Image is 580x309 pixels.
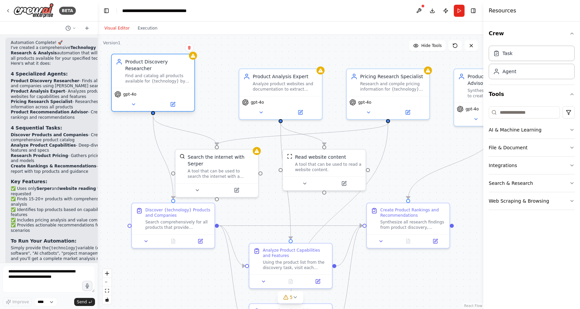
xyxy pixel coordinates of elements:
div: Product Recommendation Advisor [468,73,533,87]
button: Tools [489,85,575,104]
button: Switch to previous chat [63,24,79,32]
nav: breadcrumb [122,7,198,14]
button: Open in side panel [154,100,192,108]
button: Open in side panel [424,237,447,245]
strong: 4 Sequential Tasks: [11,125,62,131]
button: AI & Machine Learning [489,121,575,139]
div: Synthesize all research findings to create rankings and recommendations for the top {technology} ... [468,88,533,99]
img: ScrapeWebsiteTool [287,154,292,159]
button: Open in side panel [389,108,427,116]
strong: website reading tools [59,186,109,191]
div: Create Product Rankings and Recommendations [380,207,445,218]
h4: Resources [489,7,516,15]
strong: Product Recommendation Advisor [11,110,88,114]
div: Analyze Product Capabilities and Features [263,248,328,258]
li: - Analyzes product websites for capabilities and features [11,89,121,99]
span: gpt-4o [466,106,479,112]
img: Logo [13,3,54,18]
div: Product Analysis ExpertAnalyze product websites and documentation to extract detailed information... [239,68,323,120]
li: - Deep-dive into features and specs [11,143,121,153]
button: Open in side panel [217,186,255,194]
div: A tool that can be used to search the internet with a search_query. Supports different search typ... [188,168,254,179]
button: Hide left sidebar [102,6,111,15]
strong: Create Rankings & Recommendations [11,164,96,168]
span: 5 [290,294,293,301]
strong: Pricing Research Specialist [11,99,72,104]
button: No output available [159,237,188,245]
strong: Research Product Pricing [11,153,68,158]
p: ✅ Uses only and as requested ✅ Finds 15-20+ products with comprehensive analysis ✅ Identifies top... [11,186,121,233]
button: Open in side panel [281,108,319,116]
li: - Final report with top products and guidance [11,164,121,174]
span: Send [77,299,87,305]
button: Visual Editor [100,24,134,32]
li: - Creates comprehensive product catalog [11,133,121,143]
g: Edge from 5bae83a4-27f2-4824-af3b-8a7640136f59 to 911cff14-4472-4689-9447-dace15af5208 [287,123,391,300]
strong: Serper [37,186,52,191]
span: gpt-4o [123,92,136,97]
div: Synthesize all research findings from product discovery, capability analysis, and pricing researc... [380,219,445,230]
strong: To Run Your Automation: [11,238,77,244]
div: Product Recommendation AdvisorSynthesize all research findings to create rankings and recommendat... [453,68,537,126]
strong: 4 Specialized Agents: [11,71,68,76]
g: Edge from 32c7bcd2-2583-4616-b43c-13c319988bf1 to 5dda1e75-3445-4036-8d99-e32acb2ddeeb [219,222,245,269]
div: React Flow controls [103,269,111,304]
button: Web Scraping & Browsing [489,192,575,210]
strong: Discover Products and Companies [11,133,88,137]
div: A tool that can be used to read a website content. [295,162,361,172]
strong: Analyze Product Capabilities [11,143,76,148]
button: 5 [278,291,303,304]
button: Open in side panel [189,237,212,245]
div: Crew [489,43,575,85]
button: Hide Tools [409,40,446,51]
div: BETA [59,7,76,15]
img: SerperDevTool [180,154,185,159]
button: No output available [394,237,423,245]
a: React Flow attribution [464,304,482,308]
div: Product Discovery Researcher [125,58,190,72]
button: Send [74,298,95,306]
div: Pricing Research Specialist [360,73,425,80]
div: Using the product list from the discovery task, visit each product's website to analyze their cap... [263,260,328,270]
g: Edge from 45956fac-9339-413e-97c4-71292b8f6545 to 5dda1e75-3445-4036-8d99-e32acb2ddeeb [277,123,294,239]
strong: Technology Product Research & Analysis [11,45,115,55]
g: Edge from c4abe08c-a066-4fe6-967e-dd825ea000d5 to f0121813-c963-4052-aa9e-89df31359a43 [405,130,499,199]
div: Read website content [295,154,346,160]
p: Simply provide the variable (e.g., "CRM software", "AI chatbots", "project management tools") and... [11,246,121,262]
strong: Product Discovery Researcher [11,79,79,83]
li: - Gathers pricing data and models [11,153,121,164]
button: zoom out [103,278,111,287]
g: Edge from 32c7bcd2-2583-4616-b43c-13c319988bf1 to f0121813-c963-4052-aa9e-89df31359a43 [219,222,362,229]
strong: Product Analysis Expert [11,89,65,94]
div: Research and compile pricing information for {technology} products by searching for pricing pages... [360,81,425,92]
button: Crew [489,24,575,43]
span: Hide Tools [421,43,442,48]
div: Product Discovery ResearcherFind and catalog all products available for {technology} by searching... [111,55,195,113]
g: Edge from 5bae83a4-27f2-4824-af3b-8a7640136f59 to a6a8e113-282f-41e4-9ee6-80d8f240b817 [213,123,391,145]
li: - Researches pricing information across all products [11,99,121,110]
g: Edge from a077744f-cbc4-4e62-bdf7-a0b3020319a6 to 32c7bcd2-2583-4616-b43c-13c319988bf1 [150,116,177,199]
code: {technology} [49,246,78,251]
button: Delete node [185,43,194,52]
div: ScrapeWebsiteToolRead website contentA tool that can be used to read a website content. [282,149,366,191]
button: Hide right sidebar [469,6,478,15]
g: Edge from 45956fac-9339-413e-97c4-71292b8f6545 to b06ee419-e8ac-44f4-9d15-9c96d1d4cafe [277,123,328,145]
li: - Finds all products and companies using [PERSON_NAME] search [11,79,121,89]
button: Open in side panel [325,179,363,188]
g: Edge from a077744f-cbc4-4e62-bdf7-a0b3020319a6 to a6a8e113-282f-41e4-9ee6-80d8f240b817 [150,116,220,145]
button: No output available [277,277,305,286]
span: gpt-4o [251,100,264,105]
button: Execution [134,24,161,32]
div: Search comprehensively for all products that provide {technology} solutions. Create a comprehensi... [145,219,210,230]
div: Pricing Research SpecialistResearch and compile pricing information for {technology} products by ... [346,68,430,120]
div: Search the internet with Serper [188,154,254,167]
strong: Key Features: [11,179,47,184]
button: Integrations [489,157,575,174]
button: fit view [103,287,111,295]
button: File & Document [489,139,575,156]
div: Agent [502,68,516,75]
span: gpt-4o [358,100,371,105]
button: Improve [3,298,32,306]
div: Discover {technology} Products and CompaniesSearch comprehensively for all products that provide ... [131,203,215,249]
div: Create Product Rankings and RecommendationsSynthesize all research findings from product discover... [366,203,450,249]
